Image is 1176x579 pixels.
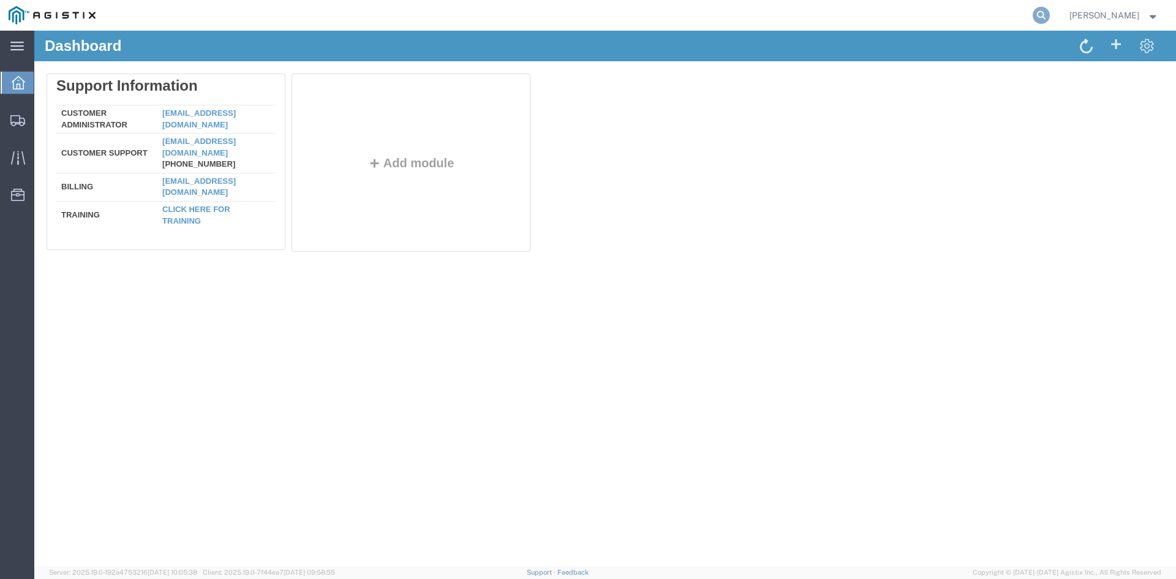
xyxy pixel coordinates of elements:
td: Billing [22,142,123,170]
span: Server: 2025.19.0-192a4753216 [49,569,197,576]
a: Feedback [557,569,589,576]
a: [EMAIL_ADDRESS][DOMAIN_NAME] [128,106,202,127]
img: logo [9,6,96,25]
button: [PERSON_NAME] [1069,8,1159,23]
span: [DATE] 09:58:55 [284,569,335,576]
a: [EMAIL_ADDRESS][DOMAIN_NAME] [128,78,202,99]
a: Click here for training [128,174,196,195]
span: Jorge Hinojosa [1069,9,1139,22]
button: Add module [330,126,424,139]
a: Support [527,569,557,576]
a: [EMAIL_ADDRESS][DOMAIN_NAME] [128,146,202,167]
span: Client: 2025.19.0-7f44ea7 [203,569,335,576]
span: Copyright © [DATE]-[DATE] Agistix Inc., All Rights Reserved [973,567,1161,578]
iframe: FS Legacy Container [34,31,1176,566]
td: Customer Support [22,103,123,143]
td: Training [22,170,123,196]
span: [DATE] 10:05:38 [148,569,197,576]
td: [PHONE_NUMBER] [123,103,241,143]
